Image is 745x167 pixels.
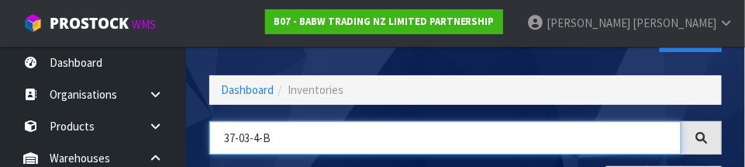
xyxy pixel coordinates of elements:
[274,15,495,28] strong: B07 - BABW TRADING NZ LIMITED PARTNERSHIP
[209,121,681,155] input: Search inventories
[23,13,43,33] img: cube-alt.png
[547,16,630,30] span: [PERSON_NAME]
[221,82,274,97] a: Dashboard
[50,13,129,33] span: ProStock
[265,9,503,34] a: B07 - BABW TRADING NZ LIMITED PARTNERSHIP
[633,16,716,30] span: [PERSON_NAME]
[288,82,343,97] span: Inventories
[132,17,156,32] small: WMS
